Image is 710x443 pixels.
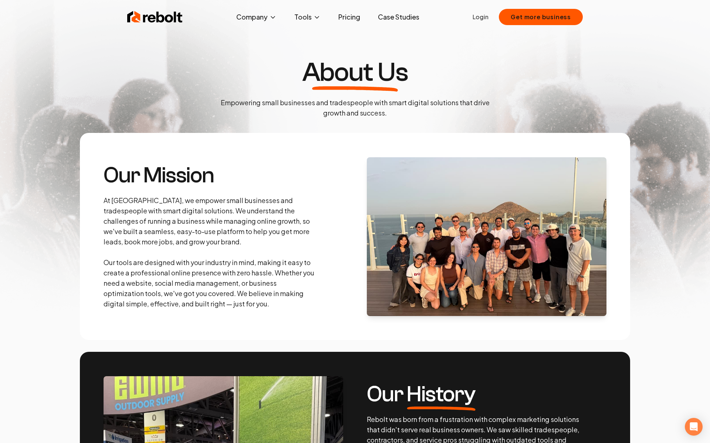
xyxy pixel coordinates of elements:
p: Empowering small businesses and tradespeople with smart digital solutions that drive growth and s... [214,97,496,118]
h3: Our [367,383,580,405]
a: Login [473,13,488,21]
img: About [367,157,606,316]
button: Get more business [499,9,583,25]
a: Case Studies [372,10,425,24]
button: Company [230,10,283,24]
p: At [GEOGRAPHIC_DATA], we empower small businesses and tradespeople with smart digital solutions. ... [104,195,317,309]
h3: Our Mission [104,164,317,186]
span: History [407,383,476,405]
h1: About Us [302,59,408,86]
img: Rebolt Logo [127,10,183,24]
a: Pricing [332,10,366,24]
button: Tools [288,10,327,24]
div: Open Intercom Messenger [685,418,703,436]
